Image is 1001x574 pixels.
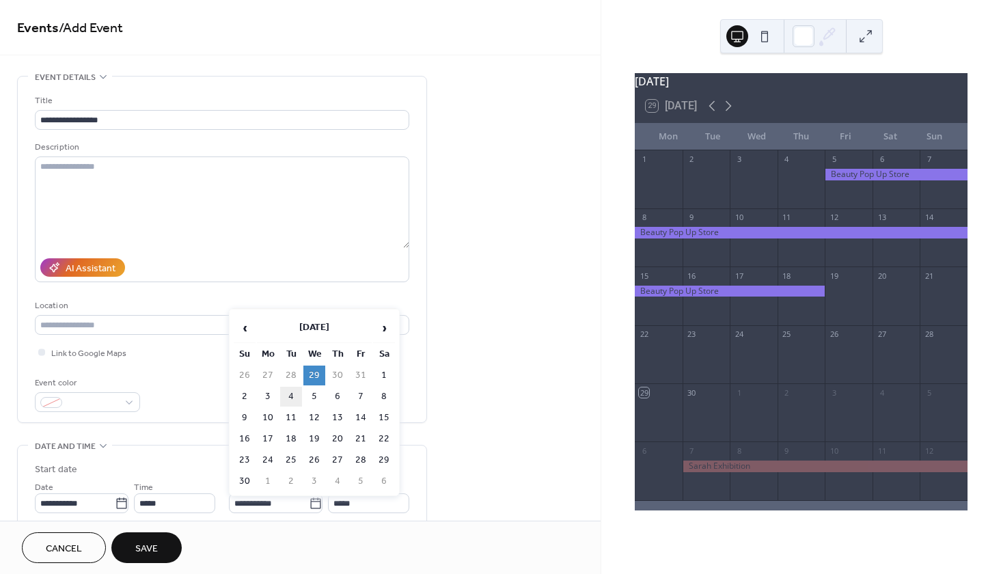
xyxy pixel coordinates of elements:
[912,123,957,150] div: Sun
[35,463,77,477] div: Start date
[782,387,792,398] div: 2
[303,366,325,385] td: 29
[35,376,137,390] div: Event color
[234,408,256,428] td: 9
[734,271,744,281] div: 17
[829,387,839,398] div: 3
[35,299,407,313] div: Location
[373,344,395,364] th: Sa
[327,344,348,364] th: Th
[639,154,649,165] div: 1
[924,387,934,398] div: 5
[59,15,123,42] span: / Add Event
[687,154,697,165] div: 2
[257,387,279,407] td: 3
[829,154,839,165] div: 5
[257,471,279,491] td: 1
[234,387,256,407] td: 2
[234,366,256,385] td: 26
[877,154,887,165] div: 6
[782,446,792,456] div: 9
[877,213,887,223] div: 13
[877,446,887,456] div: 11
[373,387,395,407] td: 8
[734,446,744,456] div: 8
[350,387,372,407] td: 7
[257,408,279,428] td: 10
[257,314,372,343] th: [DATE]
[639,329,649,340] div: 22
[782,329,792,340] div: 25
[924,213,934,223] div: 14
[373,366,395,385] td: 1
[35,140,407,154] div: Description
[280,344,302,364] th: Tu
[257,429,279,449] td: 17
[734,329,744,340] div: 24
[374,314,394,342] span: ›
[639,271,649,281] div: 15
[327,450,348,470] td: 27
[303,450,325,470] td: 26
[635,227,968,238] div: Beauty Pop Up Store
[690,123,735,150] div: Tue
[257,366,279,385] td: 27
[234,471,256,491] td: 30
[924,271,934,281] div: 21
[327,471,348,491] td: 4
[924,154,934,165] div: 7
[350,429,372,449] td: 21
[735,123,779,150] div: Wed
[373,471,395,491] td: 6
[35,480,53,495] span: Date
[779,123,823,150] div: Thu
[327,429,348,449] td: 20
[373,450,395,470] td: 29
[35,70,96,85] span: Event details
[111,532,182,563] button: Save
[22,532,106,563] button: Cancel
[327,366,348,385] td: 30
[135,542,158,556] span: Save
[373,429,395,449] td: 22
[350,408,372,428] td: 14
[350,471,372,491] td: 5
[303,344,325,364] th: We
[303,471,325,491] td: 3
[734,213,744,223] div: 10
[782,271,792,281] div: 18
[868,123,912,150] div: Sat
[350,366,372,385] td: 31
[51,346,126,361] span: Link to Google Maps
[257,450,279,470] td: 24
[829,446,839,456] div: 10
[327,408,348,428] td: 13
[687,271,697,281] div: 16
[46,542,82,556] span: Cancel
[303,429,325,449] td: 19
[646,123,690,150] div: Mon
[66,262,115,276] div: AI Assistant
[350,450,372,470] td: 28
[782,154,792,165] div: 4
[639,387,649,398] div: 29
[829,329,839,340] div: 26
[280,408,302,428] td: 11
[280,387,302,407] td: 4
[350,344,372,364] th: Fr
[924,446,934,456] div: 12
[877,329,887,340] div: 27
[280,366,302,385] td: 28
[877,387,887,398] div: 4
[234,314,255,342] span: ‹
[825,169,968,180] div: Beauty Pop Up Store
[40,258,125,277] button: AI Assistant
[924,329,934,340] div: 28
[734,154,744,165] div: 3
[257,344,279,364] th: Mo
[234,429,256,449] td: 16
[687,329,697,340] div: 23
[639,213,649,223] div: 8
[280,471,302,491] td: 2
